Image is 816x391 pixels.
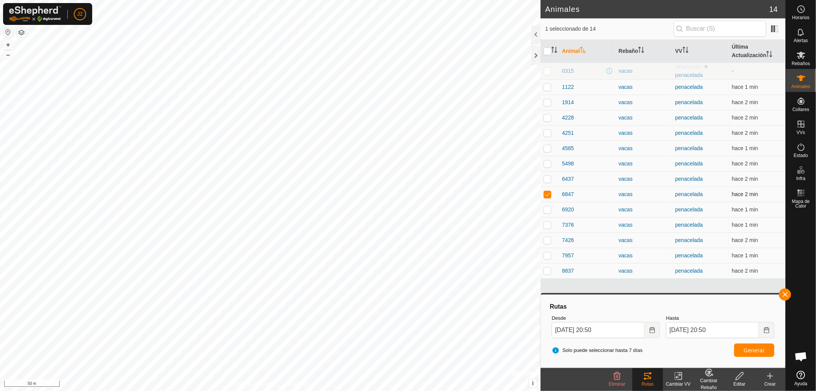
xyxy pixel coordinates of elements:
span: 8837 [562,267,574,275]
span: 27 sept 2025, 20:47 [732,176,758,182]
th: Animal [559,40,616,63]
div: Crear [755,381,785,388]
a: penacelada [675,130,703,136]
label: Desde [552,314,660,322]
h2: Animales [545,5,769,14]
span: J2 [77,10,83,18]
button: Choose Date [759,322,774,338]
span: Infra [796,176,805,181]
img: Logo Gallagher [9,6,61,22]
span: 0315 [562,67,574,75]
div: Cambiar Rebaño [694,377,724,391]
button: Capas del Mapa [17,28,26,37]
span: 27 sept 2025, 20:47 [732,237,758,243]
a: penacelada [675,237,703,243]
a: penacelada [675,268,703,274]
a: penacelada [675,206,703,213]
div: vacas [619,221,669,229]
span: Estado [794,153,808,158]
span: Animales [792,84,810,89]
div: Cambiar VV [663,381,694,388]
div: Rutas [632,381,663,388]
th: Última Actualización [729,40,785,63]
span: 27 sept 2025, 20:47 [732,99,758,105]
a: Contáctenos [284,381,310,388]
a: penacelada [675,72,703,78]
span: 4228 [562,114,574,122]
button: – [3,50,13,59]
label: Hasta [666,314,774,322]
div: vacas [619,206,669,214]
button: Choose Date [645,322,660,338]
div: Editar [724,381,755,388]
input: Buscar (S) [674,21,766,37]
span: APAGADO [675,64,701,70]
span: 27 sept 2025, 20:47 [732,130,758,136]
span: Horarios [792,15,809,20]
span: 7376 [562,221,574,229]
div: vacas [619,83,669,91]
span: 14 [769,3,778,15]
span: 27 sept 2025, 20:47 [732,115,758,121]
button: i [529,379,537,388]
div: Chat abierto [790,345,813,368]
span: 27 sept 2025, 20:47 [732,268,758,274]
a: Política de Privacidad [231,381,275,388]
p-sorticon: Activar para ordenar [580,48,586,54]
div: vacas [619,129,669,137]
button: Restablecer Mapa [3,28,13,37]
div: vacas [619,144,669,152]
p-sorticon: Activar para ordenar [682,48,689,54]
div: vacas [619,114,669,122]
span: Mapa de Calor [788,199,814,208]
span: 6920 [562,206,574,214]
div: vacas [619,267,669,275]
span: 1 seleccionado de 14 [545,25,674,33]
a: penacelada [675,84,703,90]
span: VVs [796,130,805,135]
span: i [532,380,534,386]
p-sorticon: Activar para ordenar [638,48,644,54]
span: 4585 [562,144,574,152]
a: penacelada [675,176,703,182]
p-sorticon: Activar para ordenar [766,52,772,58]
span: 27 sept 2025, 20:48 [732,84,758,90]
img: hasta [703,64,709,70]
div: vacas [619,98,669,106]
span: Rebaños [792,61,810,66]
a: penacelada [675,115,703,121]
a: penacelada [675,99,703,105]
a: penacelada [675,252,703,258]
span: Eliminar [609,381,625,387]
th: VV [672,40,729,63]
p-sorticon: Activar para ordenar [551,48,557,54]
span: Ayuda [795,381,808,386]
a: penacelada [675,222,703,228]
button: + [3,40,13,49]
span: Collares [792,107,809,112]
span: 27 sept 2025, 20:47 [732,160,758,167]
a: penacelada [675,145,703,151]
span: 7957 [562,252,574,260]
div: vacas [619,252,669,260]
div: vacas [619,67,669,75]
div: vacas [619,190,669,198]
span: 1122 [562,83,574,91]
span: 7426 [562,236,574,244]
button: Generar [734,344,774,357]
span: 4251 [562,129,574,137]
div: vacas [619,236,669,244]
span: 27 sept 2025, 20:48 [732,252,758,258]
span: 5498 [562,160,574,168]
span: - [732,68,734,74]
th: Rebaño [616,40,672,63]
span: Generar [744,347,765,353]
span: 6847 [562,190,574,198]
span: Solo puede seleccionar hasta 7 días [552,347,643,354]
span: 27 sept 2025, 20:48 [732,222,758,228]
span: 27 sept 2025, 20:47 [732,206,758,213]
span: 27 sept 2025, 20:48 [732,145,758,151]
div: vacas [619,175,669,183]
a: penacelada [675,160,703,167]
span: 1914 [562,98,574,106]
